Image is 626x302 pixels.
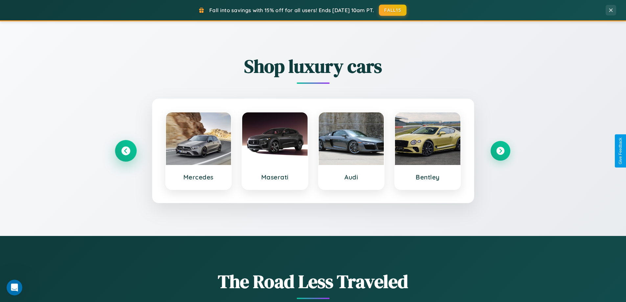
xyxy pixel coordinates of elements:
h2: Shop luxury cars [116,54,510,79]
span: Fall into savings with 15% off for all users! Ends [DATE] 10am PT. [209,7,374,13]
h3: Audi [325,173,378,181]
h3: Bentley [402,173,454,181]
button: FALL15 [379,5,406,16]
h1: The Road Less Traveled [116,269,510,294]
h3: Mercedes [173,173,225,181]
iframe: Intercom live chat [7,280,22,295]
div: Give Feedback [618,138,623,164]
h3: Maserati [249,173,301,181]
